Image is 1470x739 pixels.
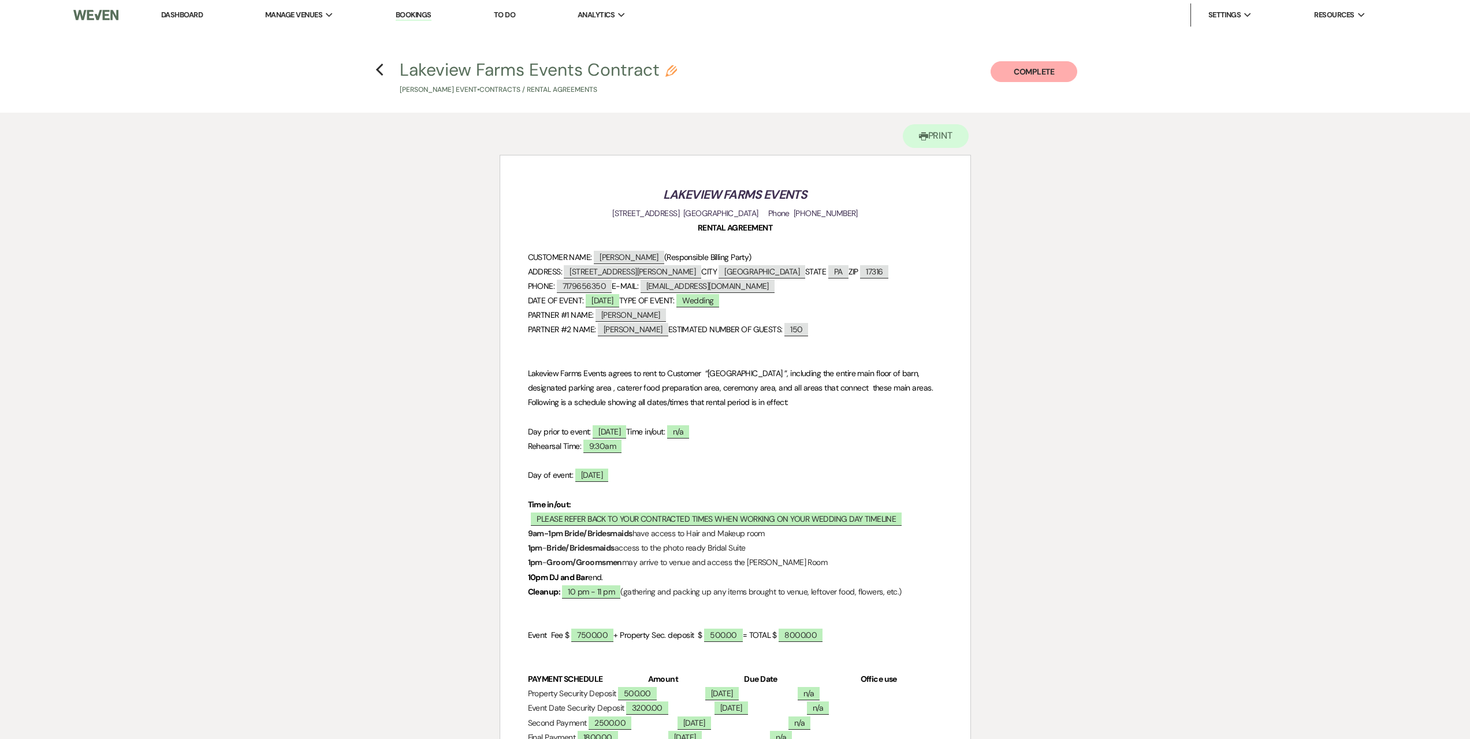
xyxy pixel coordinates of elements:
span: 150 [784,323,808,336]
span: 9:30am [583,440,622,453]
span: Event Fee $ [528,630,570,640]
span: CITY [701,266,717,277]
p: Property Security Deposit [528,686,943,701]
span: [PERSON_NAME] [594,251,664,264]
span: 3200.00 [626,701,668,715]
button: Print [903,124,969,148]
span: 2500.00 [589,716,631,730]
span: = TOTAL $ [743,630,777,640]
span: [DATE] [586,294,619,307]
span: + Property Sec. deposit $ [613,630,702,640]
strong: 1pm [528,557,542,567]
button: Lakeview Farms Events Contract[PERSON_NAME] Event•Contracts / Rental Agreements [400,61,677,95]
span: DATE OF EVENT: [528,295,584,306]
span: [DATE] [705,687,739,700]
strong: 9am-1pm Bride/Bridesmaids [528,528,632,539]
span: Day prior to event: [528,426,591,437]
span: Lakeview Farms Events agrees to rent to Customer “[GEOGRAPHIC_DATA] ”, including the entire main ... [528,368,941,407]
span: Time in/out: [626,426,665,437]
strong: Groom/Groomsmen [546,557,622,567]
span: Settings [1208,9,1241,21]
a: Bookings [396,10,431,21]
span: ADDRESS: [528,266,563,277]
em: LAKEVIEW FARMS EVENTS [663,187,807,203]
span: [DATE] [575,469,609,482]
strong: Amount [648,674,679,684]
a: To Do [494,10,515,20]
span: 17316 [860,265,888,278]
p: Second Payment [528,716,943,730]
p: (gathering and packing up any items brought to venue, leftover food, flowers, etc.) [528,585,943,599]
span: PA [828,265,848,278]
span: [PERSON_NAME] [596,309,666,322]
strong: PAYMENT SCHEDULE [528,674,603,684]
span: Analytics [578,9,615,21]
span: [DATE] [678,716,711,730]
span: [GEOGRAPHIC_DATA] [719,265,805,278]
span: 7500.00 [571,629,613,642]
span: 8000.00 [779,629,823,642]
button: Complete [991,61,1077,82]
span: [STREET_ADDRESS][PERSON_NAME] [564,265,701,278]
span: ZIP [848,266,858,277]
span: n/a [798,687,820,700]
a: Dashboard [161,10,203,20]
span: [STREET_ADDRESS] [GEOGRAPHIC_DATA] Phone [PHONE_NUMBER] [612,208,858,218]
strong: Cleanup: [528,586,561,597]
span: n/a [807,701,829,715]
span: n/a [788,716,810,730]
span: (Responsible Billing Party) [664,252,751,262]
span: PHONE: [528,281,555,291]
span: Resources [1314,9,1354,21]
span: STATE [805,266,826,277]
span: PARTNER #2 NAME: [528,324,596,335]
span: Manage Venues [265,9,322,21]
span: n/a [667,425,689,439]
span: [EMAIL_ADDRESS][DOMAIN_NAME] [641,280,775,293]
strong: Office use [861,674,897,684]
span: 500.00 [704,629,743,642]
span: 500.00 [618,687,657,700]
span: 7179656350 [557,280,612,293]
p: [PERSON_NAME] Event • Contracts / Rental Agreements [400,84,677,95]
span: Wedding [676,294,719,307]
span: PARTNER #1 NAME: [528,310,594,320]
span: CUSTOMER NAME: [528,252,592,262]
span: TYPE OF EVENT: [619,295,675,306]
span: [PERSON_NAME] [598,323,668,336]
span: Rehearsal Time: [528,441,582,451]
span: E-MAIL: [612,281,638,291]
p: Event Date Security Deposit [528,701,943,715]
strong: Bride/Bridesmaids [546,543,614,553]
strong: 1pm [528,543,542,553]
img: Weven Logo [73,3,118,27]
strong: RENTAL AGREEMENT [698,222,772,233]
span: ESTIMATED NUMBER OF GUESTS: [668,324,783,335]
strong: 10pm DJ and Bar [528,572,589,582]
span: end. [588,572,603,582]
span: [DATE] [714,701,748,715]
p: - may arrive to venue and access the [PERSON_NAME] Room [528,555,943,570]
span: 10 pm - 11 pm [562,585,620,599]
strong: Due Date [744,674,777,684]
span: PLEASE REFER BACK TO YOUR CONTRACTED TIMES WHEN WORKING ON YOUR WEDDING DAY TIMELINE [531,513,902,526]
span: Day of event: [528,470,574,480]
strong: Time in/out: [528,499,571,510]
p: have access to Hair and Makeup room [528,526,943,541]
p: - access to the photo ready Bridal Suite [528,541,943,555]
span: [DATE] [593,425,626,439]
